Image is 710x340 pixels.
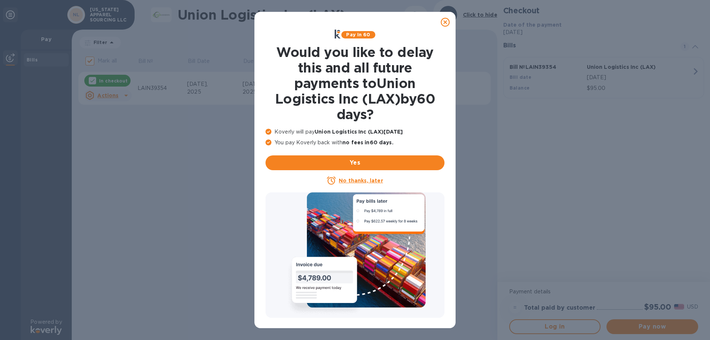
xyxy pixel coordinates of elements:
h1: Would you like to delay this and all future payments to Union Logistics Inc (LAX) by 60 days ? [266,44,444,122]
b: no fees in 60 days . [342,139,393,145]
b: Pay in 60 [346,32,370,37]
b: Union Logistics Inc (LAX) [DATE] [315,129,403,135]
p: Koverly will pay [266,128,444,136]
button: Yes [266,155,444,170]
p: You pay Koverly back with [266,139,444,147]
span: Yes [271,158,439,167]
u: No thanks, later [339,178,383,184]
